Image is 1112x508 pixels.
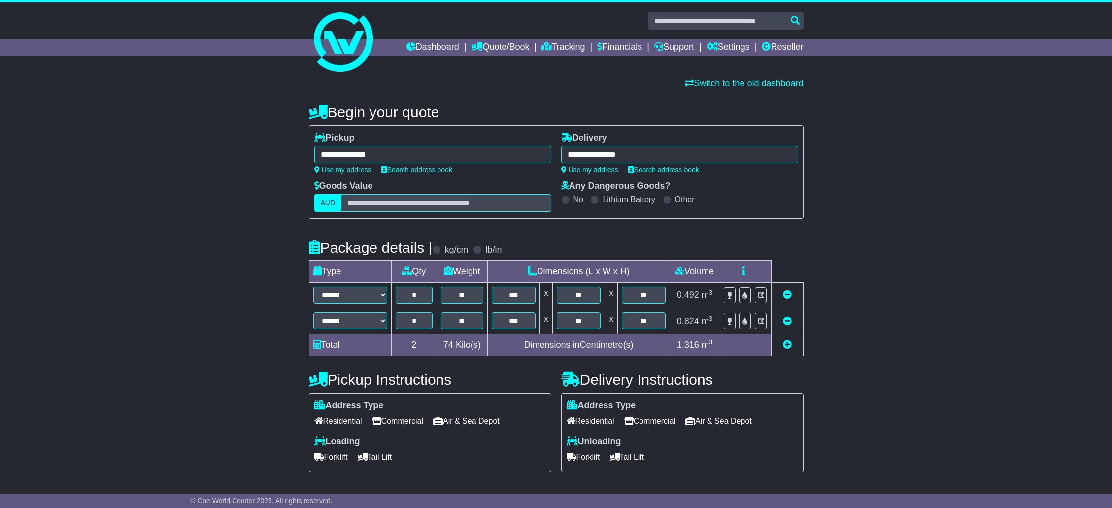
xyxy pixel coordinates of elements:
[314,436,360,447] label: Loading
[391,334,437,356] td: 2
[381,166,452,174] a: Search address book
[314,449,348,465] span: Forklift
[314,181,373,192] label: Goods Value
[314,194,342,212] label: AUD
[702,316,713,326] span: m
[702,340,713,350] span: m
[314,166,371,174] a: Use my address
[702,290,713,300] span: m
[358,449,392,465] span: Tail Lift
[605,308,618,334] td: x
[309,261,391,283] td: Type
[561,166,618,174] a: Use my address
[561,371,804,388] h4: Delivery Instructions
[677,316,699,326] span: 0.824
[437,334,488,356] td: Kilo(s)
[685,413,752,429] span: Air & Sea Depot
[567,413,614,429] span: Residential
[539,308,552,334] td: x
[603,195,655,204] label: Lithium Battery
[541,39,585,56] a: Tracking
[624,413,675,429] span: Commercial
[597,39,642,56] a: Financials
[471,39,529,56] a: Quote/Book
[783,290,792,300] a: Remove this item
[677,290,699,300] span: 0.492
[314,413,362,429] span: Residential
[433,413,500,429] span: Air & Sea Depot
[437,261,488,283] td: Weight
[309,334,391,356] td: Total
[670,261,719,283] td: Volume
[309,104,804,120] h4: Begin your quote
[567,400,636,411] label: Address Type
[605,283,618,308] td: x
[309,239,433,255] h4: Package details |
[707,39,750,56] a: Settings
[406,39,459,56] a: Dashboard
[487,261,670,283] td: Dimensions (L x W x H)
[443,340,453,350] span: 74
[314,400,384,411] label: Address Type
[573,195,583,204] label: No
[783,340,792,350] a: Add new item
[444,245,468,255] label: kg/cm
[783,316,792,326] a: Remove this item
[628,166,699,174] a: Search address book
[685,78,803,88] a: Switch to the old dashboard
[654,39,694,56] a: Support
[391,261,437,283] td: Qty
[610,449,644,465] span: Tail Lift
[567,436,621,447] label: Unloading
[709,338,713,346] sup: 3
[372,413,423,429] span: Commercial
[567,449,600,465] span: Forklift
[762,39,803,56] a: Reseller
[190,497,333,505] span: © One World Courier 2025. All rights reserved.
[561,181,671,192] label: Any Dangerous Goods?
[709,315,713,322] sup: 3
[677,340,699,350] span: 1.316
[314,133,355,144] label: Pickup
[539,283,552,308] td: x
[309,371,551,388] h4: Pickup Instructions
[675,195,695,204] label: Other
[485,245,502,255] label: lb/in
[561,133,607,144] label: Delivery
[709,289,713,296] sup: 3
[487,334,670,356] td: Dimensions in Centimetre(s)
